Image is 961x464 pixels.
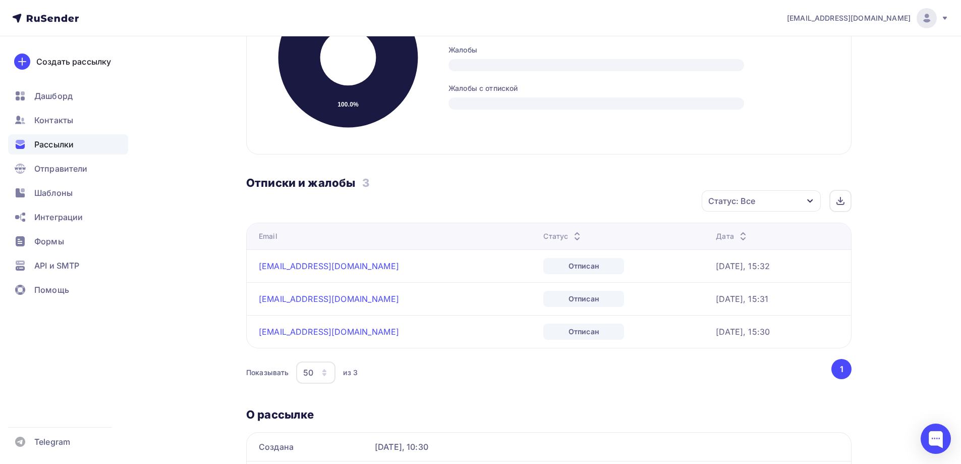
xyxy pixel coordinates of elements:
[448,83,831,93] div: Жалобы с отпиской
[296,361,336,384] button: 50
[543,291,624,307] div: Отписан
[543,231,583,241] div: Статус
[259,294,399,304] a: [EMAIL_ADDRESS][DOMAIN_NAME]
[259,327,399,337] a: [EMAIL_ADDRESS][DOMAIN_NAME]
[34,284,69,296] span: Помощь
[8,159,128,179] a: Отправители
[34,138,74,150] span: Рассылки
[34,211,83,223] span: Интеграции
[8,86,128,106] a: Дашборд
[375,441,839,453] div: [DATE], 10:30
[259,441,367,453] div: Создана
[448,45,831,55] div: Жалобы
[343,368,358,378] div: из 3
[303,367,313,379] div: 50
[8,183,128,203] a: Шаблоны
[259,261,399,271] a: [EMAIL_ADDRESS][DOMAIN_NAME]
[716,231,749,241] div: Дата
[34,114,73,126] span: Контакты
[708,195,755,207] div: Статус: Все
[8,231,128,251] a: Формы
[259,231,277,241] div: Email
[543,324,624,340] div: Отписан
[34,235,64,247] span: Формы
[34,90,73,102] span: Дашборд
[246,407,852,422] h3: О рассылке
[246,176,355,190] h3: Отписки и жалобы
[716,260,770,272] div: [DATE], 15:32
[831,359,852,379] button: Go to page 1
[8,134,128,154] a: Рассылки
[34,187,73,199] span: Шаблоны
[716,293,768,305] div: [DATE], 15:31
[8,110,128,130] a: Контакты
[701,190,821,212] button: Статус: Все
[246,368,289,378] div: Показывать
[362,176,369,190] h3: 3
[36,56,111,68] div: Создать рассылку
[787,13,911,23] span: [EMAIL_ADDRESS][DOMAIN_NAME]
[787,8,949,28] a: [EMAIL_ADDRESS][DOMAIN_NAME]
[830,359,852,379] ul: Pagination
[716,326,770,338] div: [DATE], 15:30
[34,163,88,175] span: Отправители
[543,258,624,274] div: Отписан
[34,436,70,448] span: Telegram
[34,260,79,272] span: API и SMTP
